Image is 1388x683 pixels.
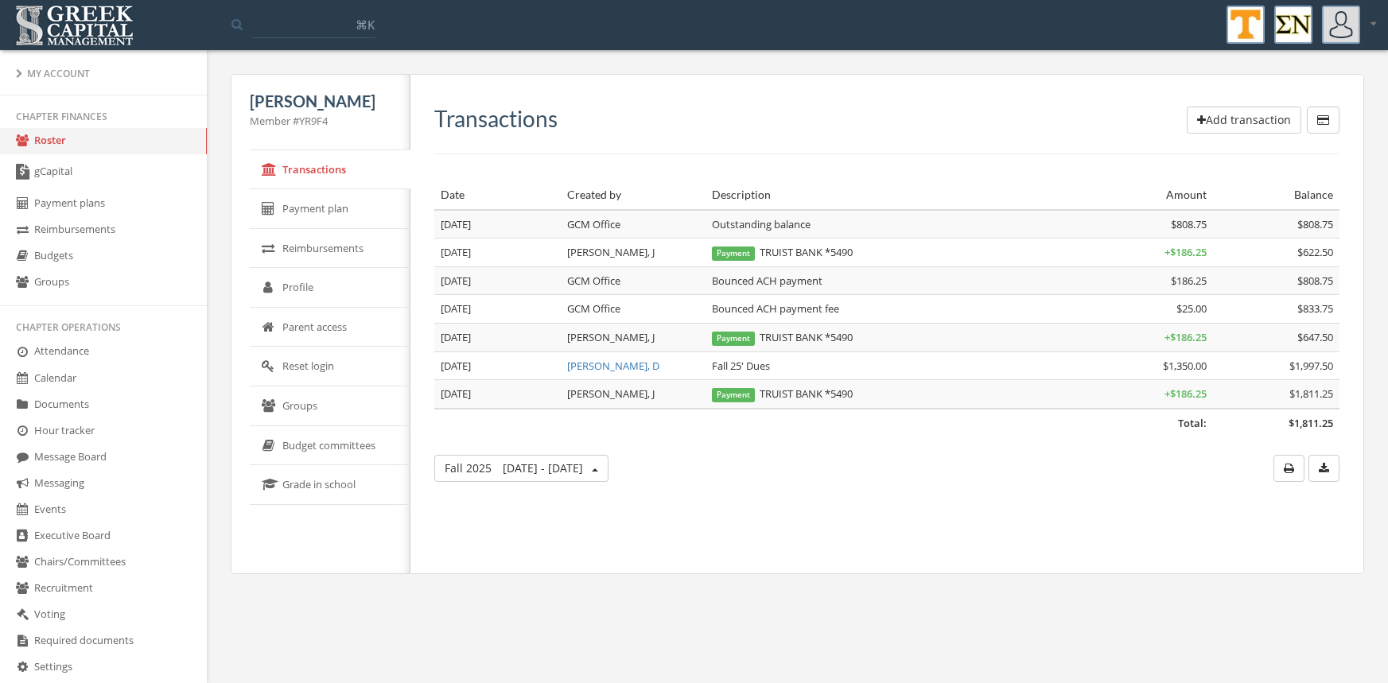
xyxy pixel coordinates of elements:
[356,17,375,33] span: ⌘K
[16,67,191,80] div: My Account
[434,239,561,267] td: [DATE]
[712,332,755,346] span: Payment
[1164,386,1207,401] span: + $186.25
[567,245,655,259] span: [PERSON_NAME], J
[1297,245,1333,259] span: $622.50
[250,229,410,269] a: Reimbursements
[250,268,410,308] a: Profile
[1219,187,1333,203] div: Balance
[1289,359,1333,373] span: $1,997.50
[434,324,561,352] td: [DATE]
[503,460,583,475] span: [DATE] - [DATE]
[712,388,755,402] span: Payment
[250,114,391,129] div: Member #
[434,455,608,482] button: Fall 2025[DATE] - [DATE]
[567,386,655,401] span: [PERSON_NAME], J
[445,460,583,475] span: Fall 2025
[1164,245,1207,259] span: + $186.25
[250,189,410,229] a: Payment plan
[250,386,410,426] a: Groups
[1297,301,1333,316] span: $833.75
[434,107,558,131] h3: Transactions
[441,187,554,203] div: Date
[250,308,410,347] a: Parent access
[712,330,853,344] span: TRUIST BANK *5490
[250,150,410,190] a: Transactions
[712,187,1079,203] div: Description
[1187,107,1301,134] button: Add transaction
[1171,274,1207,288] span: $186.25
[1163,359,1207,373] span: $1,350.00
[561,210,706,239] td: GCM Office
[250,347,410,386] a: Reset login
[250,426,410,466] a: Budget committees
[712,359,770,373] span: Fall 25' Dues
[712,246,755,261] span: Payment
[567,301,620,316] span: GCM Office
[567,330,655,344] span: [PERSON_NAME], J
[250,465,410,505] a: Grade in school
[712,301,839,316] span: Bounced ACH payment fee
[1092,187,1206,203] div: Amount
[1176,301,1207,316] span: $25.00
[712,245,853,259] span: TRUIST BANK *5490
[1297,330,1333,344] span: $647.50
[1171,217,1207,231] span: $808.75
[434,295,561,324] td: [DATE]
[567,359,659,373] a: [PERSON_NAME], D
[712,274,822,288] span: Bounced ACH payment
[1289,386,1333,401] span: $1,811.25
[1297,274,1333,288] span: $808.75
[299,114,328,128] span: YR9F4
[250,91,375,111] span: [PERSON_NAME]
[567,187,699,203] div: Created by
[434,266,561,295] td: [DATE]
[434,380,561,409] td: [DATE]
[434,210,561,239] td: [DATE]
[706,210,1086,239] td: Outstanding balance
[434,409,1213,437] td: Total:
[1289,416,1333,430] span: $1,811.25
[434,351,561,380] td: [DATE]
[1164,330,1207,344] span: + $186.25
[1297,217,1333,231] span: $808.75
[567,274,620,288] span: GCM Office
[712,386,853,401] span: TRUIST BANK *5490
